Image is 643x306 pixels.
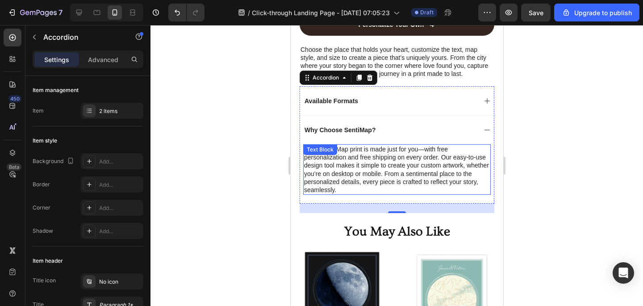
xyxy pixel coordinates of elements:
[99,158,141,166] div: Add...
[33,107,44,115] div: Item
[613,262,634,284] div: Open Intercom Messenger
[33,257,63,265] div: Item header
[99,278,141,286] div: No icon
[252,8,390,17] span: Click-through Landing Page - [DATE] 07:05:23
[521,4,551,21] button: Save
[562,8,632,17] div: Upgrade to publish
[33,155,76,168] div: Background
[99,227,141,235] div: Add...
[88,55,118,64] p: Advanced
[99,204,141,212] div: Add...
[420,8,434,17] span: Draft
[168,4,205,21] div: Undo/Redo
[44,55,69,64] p: Settings
[33,86,79,94] div: Item management
[99,107,141,115] div: 2 items
[554,4,639,21] button: Upgrade to publish
[248,8,250,17] span: /
[33,277,56,285] div: Title icon
[529,9,543,17] span: Save
[33,180,50,189] div: Border
[33,227,53,235] div: Shadow
[4,4,67,21] button: 7
[8,95,21,102] div: 450
[33,137,57,145] div: Item style
[291,25,503,306] iframe: Design area
[58,7,63,18] p: 7
[99,181,141,189] div: Add...
[33,204,50,212] div: Corner
[7,163,21,171] div: Beta
[43,32,119,42] p: Accordion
